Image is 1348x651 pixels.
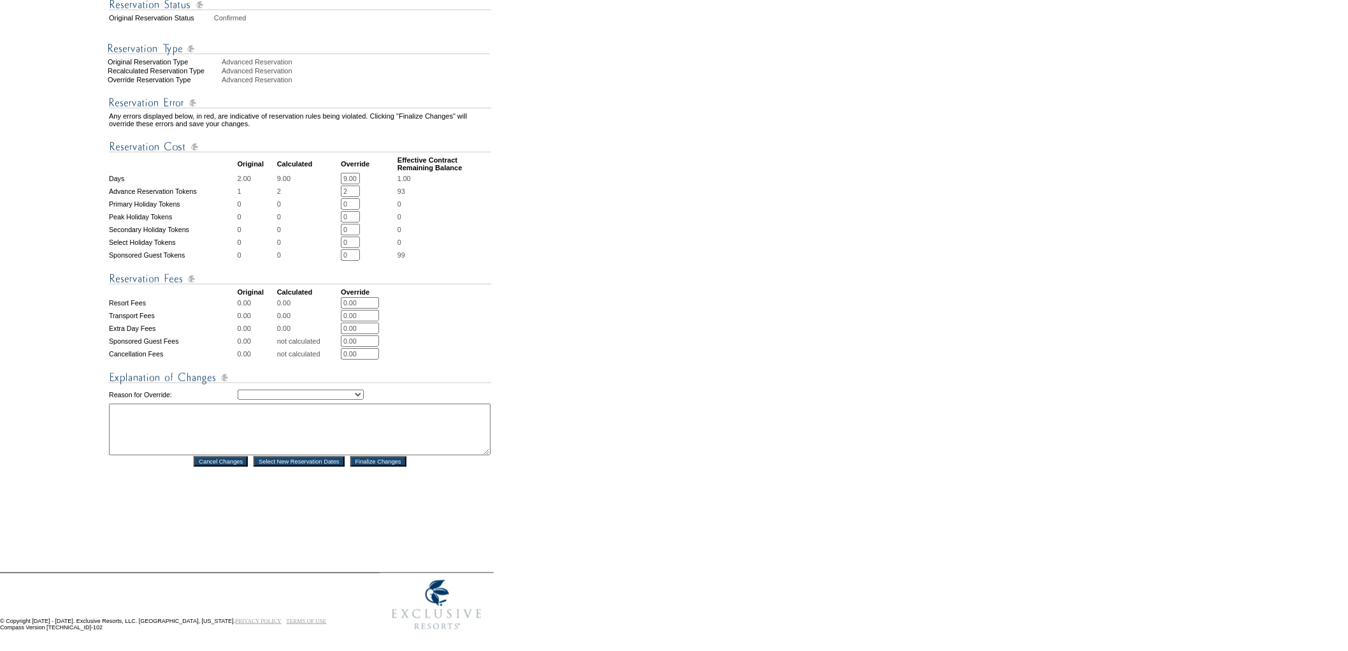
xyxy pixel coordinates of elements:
[109,348,236,360] td: Cancellation Fees
[109,139,491,155] img: Reservation Cost
[398,238,401,246] span: 0
[277,237,340,248] td: 0
[380,573,494,637] img: Exclusive Resorts
[108,41,490,57] img: Reservation Type
[194,457,248,467] input: Cancel Changes
[238,310,276,321] td: 0.00
[398,187,405,195] span: 93
[277,224,340,235] td: 0
[398,251,405,259] span: 99
[238,335,276,347] td: 0.00
[222,67,492,75] div: Advanced Reservation
[109,370,491,386] img: Explanation of Changes
[238,288,276,296] td: Original
[277,288,340,296] td: Calculated
[109,112,491,128] td: Any errors displayed below, in red, are indicative of reservation rules being violated. Clicking ...
[277,323,340,334] td: 0.00
[238,237,276,248] td: 0
[341,156,396,172] td: Override
[398,226,401,233] span: 0
[277,297,340,309] td: 0.00
[109,237,236,248] td: Select Holiday Tokens
[109,95,491,111] img: Reservation Errors
[109,335,236,347] td: Sponsored Guest Fees
[238,348,276,360] td: 0.00
[277,173,340,184] td: 9.00
[238,249,276,261] td: 0
[398,175,411,182] span: 1.00
[109,249,236,261] td: Sponsored Guest Tokens
[109,186,236,197] td: Advance Reservation Tokens
[398,200,401,208] span: 0
[277,186,340,197] td: 2
[222,76,492,84] div: Advanced Reservation
[109,224,236,235] td: Secondary Holiday Tokens
[287,618,327,624] a: TERMS OF USE
[277,249,340,261] td: 0
[238,156,276,172] td: Original
[108,58,220,66] div: Original Reservation Type
[277,335,340,347] td: not calculated
[109,271,491,287] img: Reservation Fees
[238,211,276,223] td: 0
[277,198,340,210] td: 0
[109,387,236,402] td: Reason for Override:
[238,173,276,184] td: 2.00
[108,76,220,84] div: Override Reservation Type
[277,310,340,321] td: 0.00
[398,156,491,172] td: Effective Contract Remaining Balance
[214,14,491,22] td: Confirmed
[238,224,276,235] td: 0
[109,173,236,184] td: Days
[109,211,236,223] td: Peak Holiday Tokens
[254,457,345,467] input: Select New Reservation Dates
[109,297,236,309] td: Resort Fees
[109,310,236,321] td: Transport Fees
[350,457,406,467] input: Finalize Changes
[235,618,282,624] a: PRIVACY POLICY
[277,348,340,360] td: not calculated
[398,213,401,221] span: 0
[238,198,276,210] td: 0
[109,14,213,22] td: Original Reservation Status
[108,67,220,75] div: Recalculated Reservation Type
[109,323,236,334] td: Extra Day Fees
[277,211,340,223] td: 0
[238,186,276,197] td: 1
[238,297,276,309] td: 0.00
[238,323,276,334] td: 0.00
[341,288,396,296] td: Override
[277,156,340,172] td: Calculated
[222,58,492,66] div: Advanced Reservation
[109,198,236,210] td: Primary Holiday Tokens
